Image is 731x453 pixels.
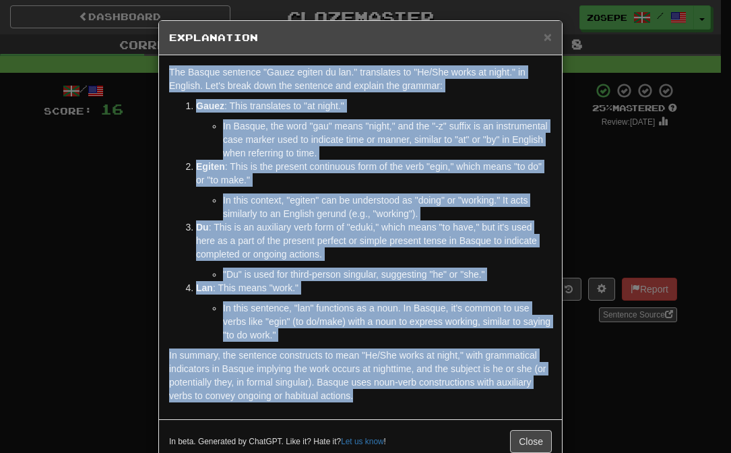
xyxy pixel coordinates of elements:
h5: Explanation [169,31,552,44]
small: In beta. Generated by ChatGPT. Like it? Hate it? ! [169,436,386,448]
li: In this context, "egiten" can be understood as "doing" or "working." It acts similarly to an Engl... [223,193,552,220]
span: × [544,29,552,44]
p: : This is the present continuous form of the verb "egin," which means "to do" or "to make." [196,160,552,187]
li: In this sentence, "lan" functions as a noun. In Basque, it's common to use verbs like "egin" (to ... [223,301,552,342]
li: In Basque, the word "gau" means "night," and the "-z" suffix is an instrumental case marker used ... [223,119,552,160]
p: : This is an auxiliary verb form of "eduki," which means "to have," but it's used here as a part ... [196,220,552,261]
a: Let us know [341,437,383,446]
strong: Gauez [196,100,224,111]
button: Close [544,30,552,44]
p: The Basque sentence "Gauez egiten du lan." translates to "He/She works at night." in English. Let... [169,65,552,92]
strong: Du [196,222,209,233]
button: Close [510,430,552,453]
p: : This translates to "at night." [196,99,552,113]
strong: Egiten [196,161,225,172]
p: In summary, the sentence constructs to mean "He/She works at night," with grammatical indicators ... [169,349,552,402]
strong: Lan [196,282,213,293]
p: : This means "work." [196,281,552,295]
li: "Du" is used for third-person singular, suggesting "he" or "she." [223,268,552,281]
